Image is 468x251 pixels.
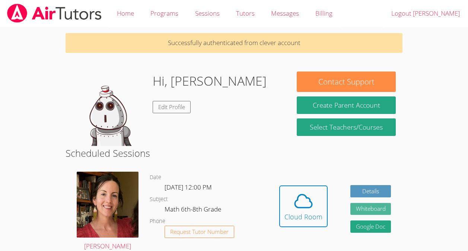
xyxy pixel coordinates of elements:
[271,9,299,18] span: Messages
[350,220,391,233] a: Google Doc
[297,96,395,114] button: Create Parent Account
[165,204,223,217] dd: Math 6th-8th Grade
[72,72,147,146] img: default.png
[66,146,402,160] h2: Scheduled Sessions
[279,185,328,227] button: Cloud Room
[66,33,402,53] p: Successfully authenticated from clever account
[6,4,102,23] img: airtutors_banner-c4298cdbf04f3fff15de1276eac7730deb9818008684d7c2e4769d2f7ddbe033.png
[350,185,391,197] a: Details
[77,172,139,238] img: IMG_4957.jpeg
[165,226,234,238] button: Request Tutor Number
[150,173,161,182] dt: Date
[297,72,395,92] button: Contact Support
[297,118,395,136] a: Select Teachers/Courses
[350,203,391,215] button: Whiteboard
[284,212,322,222] div: Cloud Room
[150,195,168,204] dt: Subject
[165,183,212,191] span: [DATE] 12:00 PM
[170,229,229,235] span: Request Tutor Number
[153,72,267,90] h1: Hi, [PERSON_NAME]
[153,101,191,113] a: Edit Profile
[150,217,165,226] dt: Phone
